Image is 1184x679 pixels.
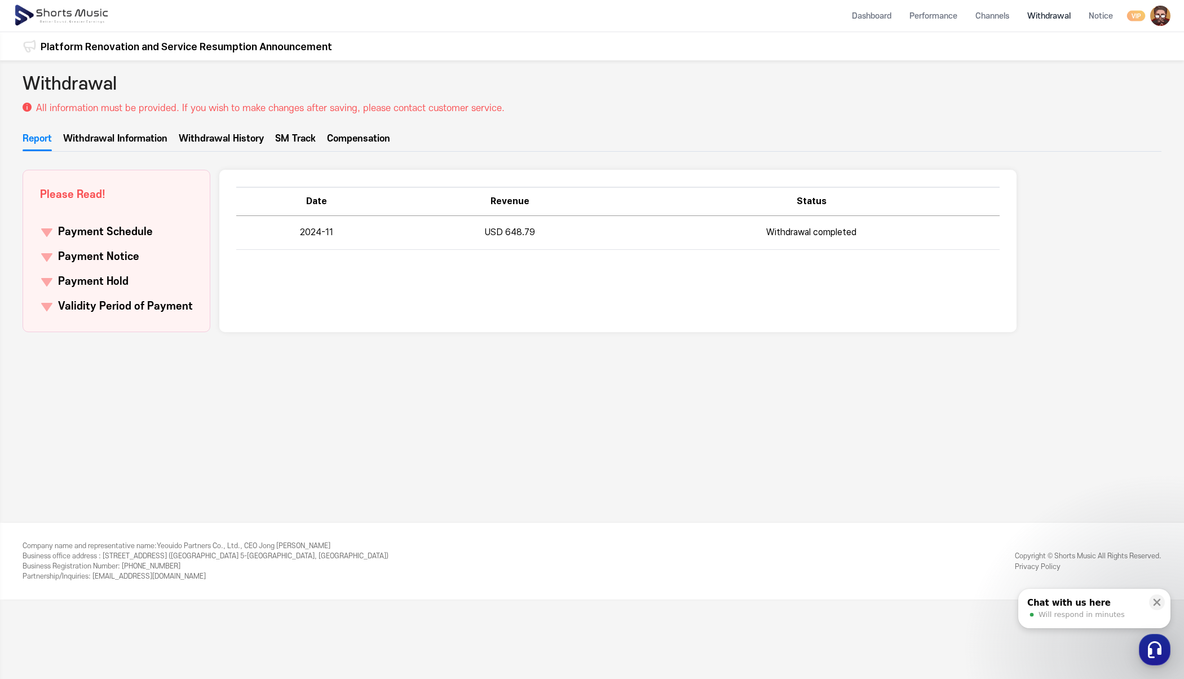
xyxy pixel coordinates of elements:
a: Withdrawal Information [63,132,167,151]
p: Please Read! [40,187,105,202]
button: Validity Period of Payment [40,299,193,315]
a: Messages [74,358,145,386]
a: Performance [900,1,966,31]
p: All information must be provided. If you wish to make changes after saving, please contact custom... [36,102,505,115]
button: Payment Notice [40,249,193,265]
td: Withdrawal completed [623,216,1000,250]
a: Withdrawal [1018,1,1080,31]
p: Payment Schedule [58,224,153,240]
img: 알림 아이콘 [23,39,36,53]
button: Payment Schedule [40,224,193,240]
p: Payment Notice [58,249,139,265]
img: 설명 아이콘 [23,103,32,112]
a: SM Track [275,132,316,151]
span: Home [29,374,48,383]
th: Status [623,187,1000,215]
span: Business office address : [23,552,101,560]
a: Channels [966,1,1018,31]
button: Payment Hold [40,274,193,290]
div: Copyright © Shorts Music All Rights Reserved. [1015,551,1161,572]
a: Withdrawal History [179,132,264,151]
a: Compensation [327,132,390,151]
span: Settings [167,374,195,383]
p: Validity Period of Payment [58,299,193,315]
img: vip [1126,10,1146,21]
p: Payment Hold [58,274,129,290]
a: Privacy Policy [1015,562,1061,570]
span: USD 648.79 [484,227,535,237]
a: Dashboard [843,1,900,31]
th: Date [236,187,396,215]
th: Revenue [396,187,623,215]
img: 사용자 이미지 [1150,6,1170,26]
a: Notice [1080,1,1122,31]
div: Yeouido Partners Co., Ltd., CEO Jong [PERSON_NAME] [STREET_ADDRESS] ([GEOGRAPHIC_DATA] 5-[GEOGRAP... [23,541,388,581]
a: Settings [145,358,217,386]
span: Messages [94,375,127,384]
a: Report [23,132,52,151]
a: Platform Renovation and Service Resumption Announcement [41,39,332,54]
a: Home [3,358,74,386]
h2: Withdrawal [23,72,117,97]
td: 2024-11 [236,216,396,250]
span: Company name and representative name : [23,542,157,550]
